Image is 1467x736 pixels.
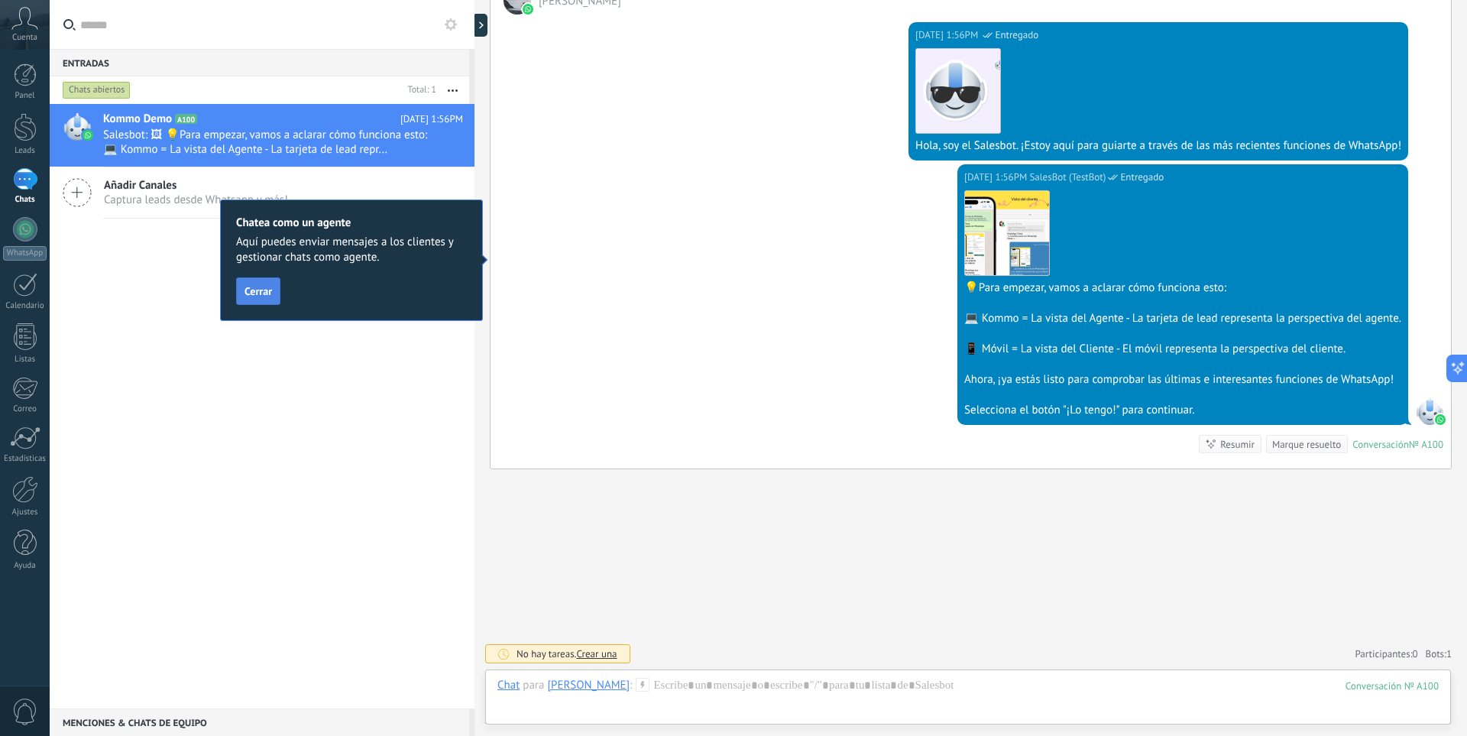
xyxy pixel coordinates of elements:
span: Bots: [1426,647,1452,660]
span: SalesBot [1416,397,1443,425]
span: Cerrar [244,286,272,297]
div: WhatsApp [3,246,47,261]
span: Salesbot: 🖼 💡Para empezar, vamos a aclarar cómo funciona esto: 💻 Kommo = La vista del Agente - La... [103,128,434,157]
div: Entradas [50,49,469,76]
div: [DATE] 1:56PM [964,170,1029,185]
div: Hola, soy el Salesbot. ¡Estoy aquí para guiarte a través de las más recientes funciones de WhatsApp! [915,138,1401,154]
div: Marque resuelto [1272,437,1341,452]
div: 💻 Kommo = La vista del Agente - La tarjeta de lead representa la perspectiva del agente. [964,311,1401,326]
div: Resumir [1220,437,1255,452]
button: Más [436,76,469,104]
span: Kommo Demo [103,112,172,127]
div: Leads [3,146,47,156]
div: No hay tareas. [517,647,617,660]
button: Cerrar [236,277,280,305]
img: waba.svg [83,130,93,141]
div: Menciones & Chats de equipo [50,708,469,736]
div: Panel [3,91,47,101]
div: Estadísticas [3,454,47,464]
h2: Chatea como un agente [236,216,467,230]
div: Chats [3,195,47,205]
div: Correo [3,404,47,414]
span: Crear una [576,647,617,660]
a: Participantes:0 [1355,647,1417,660]
div: Paula Muñoz [547,678,630,692]
div: Chats abiertos [63,81,131,99]
div: № A100 [1409,438,1443,451]
div: 💡Para empezar, vamos a aclarar cómo funciona esto: [964,280,1401,296]
span: 0 [1413,647,1418,660]
img: 29b92748-8e6d-44f5-b7c1-634731cdafb5 [965,191,1049,275]
img: waba.svg [1435,414,1446,425]
div: Ahora, ¡ya estás listo para comprobar las últimas e interesantes funciones de WhatsApp! [964,372,1401,387]
span: Añadir Canales [104,178,288,193]
div: [DATE] 1:56PM [915,28,980,43]
span: [DATE] 1:56PM [400,112,463,127]
span: Aquí puedes enviar mensajes a los clientes y gestionar chats como agente. [236,235,467,265]
div: Ajustes [3,507,47,517]
span: Captura leads desde Whatsapp y más! [104,193,288,207]
div: Conversación [1352,438,1409,451]
div: 100 [1346,679,1439,692]
span: Entregado [995,28,1038,43]
a: Kommo Demo A100 [DATE] 1:56PM Salesbot: 🖼 💡Para empezar, vamos a aclarar cómo funciona esto: 💻 Ko... [50,104,474,167]
div: Selecciona el botón "¡Lo tengo!" para continuar. [964,403,1401,418]
img: 183.png [916,49,1000,133]
div: Mostrar [472,14,487,37]
span: Cuenta [12,33,37,43]
span: : [630,678,632,693]
div: Calendario [3,301,47,311]
span: Entregado [1120,170,1164,185]
span: SalesBot (TestBot) [1029,170,1106,185]
div: Ayuda [3,561,47,571]
div: 📱 Móvil = La vista del Cliente - El móvil representa la perspectiva del cliente. [964,342,1401,357]
img: waba.svg [523,4,533,15]
span: A100 [175,114,197,124]
div: Listas [3,355,47,365]
span: 1 [1446,647,1452,660]
div: Total: 1 [402,83,436,98]
span: para [523,678,544,693]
